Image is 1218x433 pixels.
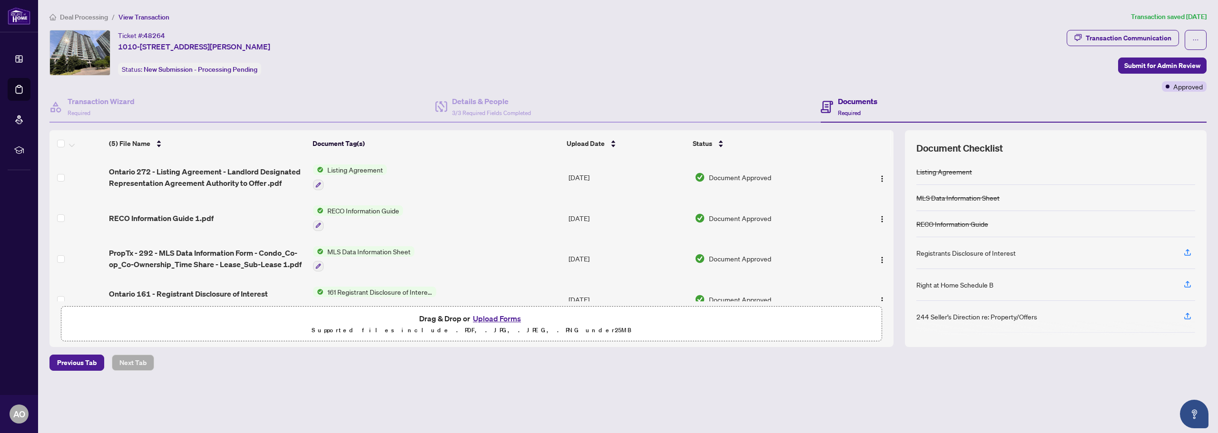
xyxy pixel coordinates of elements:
button: Logo [874,211,890,226]
img: Status Icon [313,287,324,297]
button: Next Tab [112,355,154,371]
span: Ontario 272 - Listing Agreement - Landlord Designated Representation Agreement Authority to Offer... [109,166,305,189]
span: 161 Registrant Disclosure of Interest - Disposition ofProperty [324,287,436,297]
img: Document Status [695,213,705,223]
img: Logo [878,297,886,304]
span: Ontario 161 - Registrant Disclosure of Interest Disposition of Property 4 1.pdf [109,288,305,311]
button: Open asap [1180,400,1208,428]
h4: Transaction Wizard [68,96,135,107]
th: Document Tag(s) [309,130,563,157]
span: ellipsis [1192,37,1199,43]
span: Deal Processing [60,13,108,21]
span: RECO Information Guide [324,205,403,216]
div: Registrants Disclosure of Interest [916,248,1016,258]
button: Logo [874,292,890,307]
span: RECO Information Guide 1.pdf [109,212,214,224]
button: Previous Tab [49,355,104,371]
img: Logo [878,256,886,264]
span: PropTx - 292 - MLS Data Information Form - Condo_Co-op_Co-Ownership_Time Share - Lease_Sub-Lease ... [109,247,305,270]
article: Transaction saved [DATE] [1131,11,1207,22]
span: Required [838,109,861,116]
span: Submit for Admin Review [1124,58,1200,73]
div: MLS Data Information Sheet [916,192,1000,203]
span: Document Approved [709,213,771,223]
span: Document Approved [709,294,771,305]
button: Status IconRECO Information Guide [313,205,403,231]
span: Document Approved [709,172,771,183]
span: Required [68,109,90,116]
span: 48264 [144,31,165,40]
span: 3/3 Required Fields Completed [452,109,531,116]
img: Document Status [695,172,705,183]
td: [DATE] [565,157,691,198]
button: Transaction Communication [1067,30,1179,46]
img: Document Status [695,253,705,264]
button: Submit for Admin Review [1118,58,1207,74]
span: Document Checklist [916,142,1003,155]
span: (5) File Name [109,138,150,149]
span: Document Approved [709,253,771,264]
span: Drag & Drop or [419,312,524,325]
p: Supported files include .PDF, .JPG, .JPEG, .PNG under 25 MB [67,325,876,336]
span: Status [693,138,712,149]
span: home [49,14,56,20]
span: 1010-[STREET_ADDRESS][PERSON_NAME] [118,41,270,52]
th: Status [689,130,846,157]
span: Upload Date [567,138,605,149]
img: Status Icon [313,205,324,216]
img: Document Status [695,294,705,305]
div: Right at Home Schedule B [916,279,993,290]
div: Listing Agreement [916,166,972,177]
img: Status Icon [313,246,324,257]
td: [DATE] [565,239,691,279]
td: [DATE] [565,198,691,239]
div: 244 Seller’s Direction re: Property/Offers [916,311,1037,322]
div: RECO Information Guide [916,219,988,229]
button: Status IconMLS Data Information Sheet [313,246,414,272]
th: (5) File Name [105,130,309,157]
th: Upload Date [563,130,689,157]
button: Logo [874,251,890,266]
td: [DATE] [565,279,691,320]
span: View Transaction [118,13,169,21]
span: AO [13,407,25,421]
button: Status Icon161 Registrant Disclosure of Interest - Disposition ofProperty [313,287,436,312]
button: Upload Forms [470,312,524,325]
img: Logo [878,175,886,183]
div: Ticket #: [118,30,165,41]
h4: Documents [838,96,877,107]
img: Logo [878,215,886,223]
img: Status Icon [313,164,324,175]
li: / [112,11,115,22]
span: Previous Tab [57,355,97,370]
span: Drag & Drop orUpload FormsSupported files include .PDF, .JPG, .JPEG, .PNG under25MB [61,307,882,342]
h4: Details & People [452,96,531,107]
button: Status IconListing Agreement [313,164,387,190]
div: Transaction Communication [1086,30,1171,46]
img: logo [8,7,30,25]
span: MLS Data Information Sheet [324,246,414,257]
button: Logo [874,170,890,185]
span: Approved [1173,81,1203,92]
img: IMG-W12338519_1.jpg [50,30,110,75]
span: Listing Agreement [324,164,387,175]
span: New Submission - Processing Pending [144,65,257,74]
div: Status: [118,63,261,76]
